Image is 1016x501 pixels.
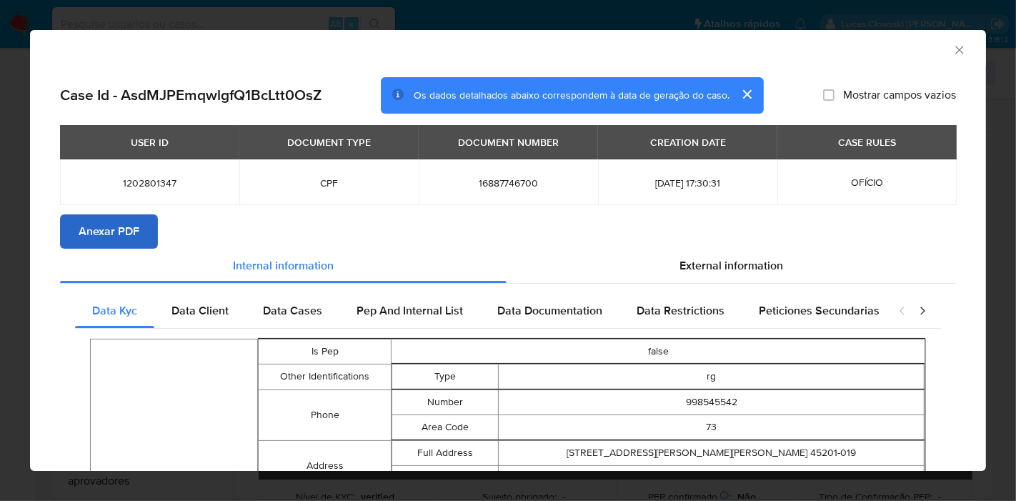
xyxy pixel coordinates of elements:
div: CREATION DATE [642,130,734,154]
td: rg [499,364,925,389]
input: Mostrar campos vazios [823,89,835,101]
span: Data Cases [263,302,322,319]
td: Phone [258,390,392,440]
span: Data Client [171,302,229,319]
button: Anexar PDF [60,214,158,249]
div: DOCUMENT TYPE [279,130,379,154]
span: 1202801347 [77,177,222,189]
button: Fechar a janela [952,43,965,56]
td: Is Pep [258,339,392,364]
span: Peticiones Secundarias [759,302,880,319]
td: Other Identifications [258,364,392,390]
a: Visit link [693,470,729,485]
span: Mostrar campos vazios [843,88,956,102]
td: Address [258,440,392,491]
div: Detailed info [60,249,956,283]
span: CPF [257,177,402,189]
td: false [392,339,925,364]
td: Full Address [392,440,499,465]
div: CASE RULES [830,130,905,154]
div: DOCUMENT NUMBER [449,130,567,154]
div: closure-recommendation-modal [30,30,986,471]
span: OFÍCIO [851,175,883,189]
span: Internal information [233,257,334,274]
td: Gmaps Link [392,465,499,490]
span: [DATE] 17:30:31 [615,177,760,189]
div: USER ID [122,130,177,154]
span: External information [679,257,783,274]
span: Data Kyc [92,302,137,319]
td: Type [392,364,499,389]
span: Data Documentation [497,302,602,319]
td: Number [392,390,499,415]
h2: Case Id - AsdMJPEmqwlgfQ1BcLtt0OsZ [60,86,322,104]
td: 998545542 [499,390,925,415]
td: Area Code [392,415,499,440]
td: [STREET_ADDRESS][PERSON_NAME][PERSON_NAME] 45201-019 [499,440,925,465]
td: 73 [499,415,925,440]
div: Detailed internal info [75,294,884,328]
span: Os dados detalhados abaixo correspondem à data de geração do caso. [414,88,729,102]
button: cerrar [729,77,764,111]
span: Data Restrictions [637,302,724,319]
span: Pep And Internal List [357,302,463,319]
span: Anexar PDF [79,216,139,247]
span: 16887746700 [436,177,581,189]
